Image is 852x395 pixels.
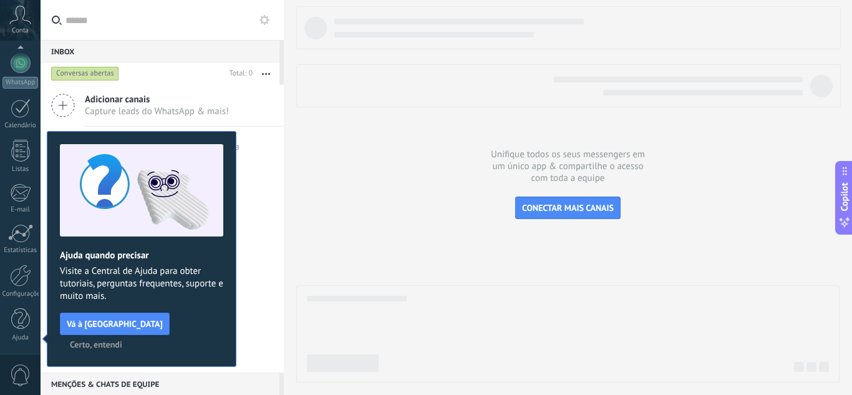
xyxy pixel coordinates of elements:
div: Listas [2,165,39,173]
div: Ajuda [2,334,39,342]
span: Certo, entendi [70,340,122,349]
span: CONECTAR MAIS CANAIS [522,202,614,213]
div: Menções & Chats de equipe [41,373,279,395]
button: Vá à [GEOGRAPHIC_DATA] [60,313,170,335]
div: Conversas abertas [51,66,119,81]
h2: Ajuda quando precisar [60,250,223,261]
div: Calendário [2,122,39,130]
span: Capture leads do WhatsApp & mais! [85,105,229,117]
button: CONECTAR MAIS CANAIS [515,197,621,219]
span: Conta [12,27,29,35]
div: Inbox [41,40,279,62]
div: Total: 0 [225,67,253,80]
button: Certo, entendi [64,335,128,354]
span: Copilot [838,182,851,211]
span: Vá à [GEOGRAPHIC_DATA] [67,319,163,328]
span: Visite a Central de Ajuda para obter tutoriais, perguntas frequentes, suporte e muito mais. [60,265,223,303]
div: WhatsApp [2,77,38,89]
div: Configurações [2,290,39,298]
div: E-mail [2,206,39,214]
div: Estatísticas [2,246,39,255]
span: Adicionar canais [85,94,229,105]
